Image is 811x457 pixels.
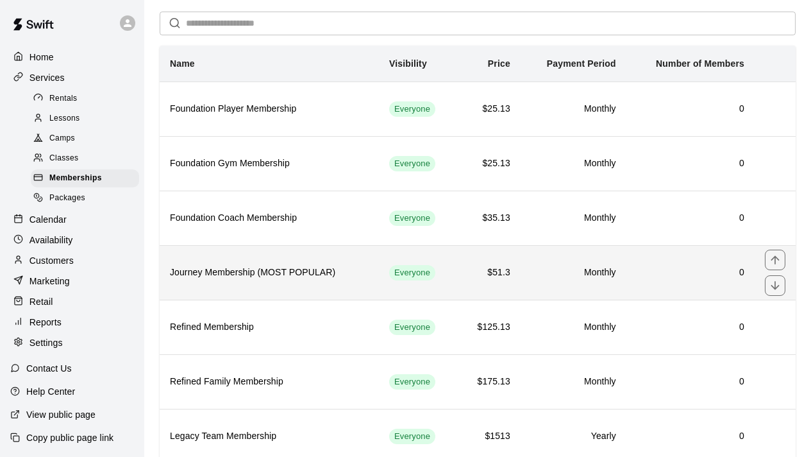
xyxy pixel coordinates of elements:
[49,192,85,205] span: Packages
[29,71,65,84] p: Services
[531,429,616,444] h6: Yearly
[49,132,75,145] span: Camps
[170,320,369,334] h6: Refined Membership
[468,266,510,280] h6: $51.3
[49,112,80,125] span: Lessons
[31,89,144,108] a: Rentals
[31,189,144,209] a: Packages
[31,150,139,168] div: Classes
[49,92,78,105] span: Rentals
[389,212,435,225] span: Everyone
[170,102,369,116] h6: Foundation Player Membership
[637,211,744,225] h6: 0
[468,429,510,444] h6: $1513
[468,375,510,389] h6: $175.13
[10,47,134,67] a: Home
[547,58,616,69] b: Payment Period
[10,230,134,250] a: Availability
[389,267,435,279] span: Everyone
[389,322,435,334] span: Everyone
[765,250,785,270] button: move item up
[468,211,510,225] h6: $35.13
[637,157,744,171] h6: 0
[29,275,70,288] p: Marketing
[389,58,427,69] b: Visibility
[10,251,134,270] a: Customers
[170,266,369,280] h6: Journey Membership (MOST POPULAR)
[26,385,75,398] p: Help Center
[31,149,144,169] a: Classes
[31,169,144,189] a: Memberships
[10,292,134,311] a: Retail
[389,374,435,390] div: This membership is visible to all customers
[29,51,54,64] p: Home
[31,130,139,148] div: Camps
[389,156,435,171] div: This membership is visible to all customers
[389,376,435,388] span: Everyone
[656,58,744,69] b: Number of Members
[26,408,96,421] p: View public page
[10,313,134,332] a: Reports
[389,101,435,117] div: This membership is visible to all customers
[29,234,73,246] p: Availability
[531,320,616,334] h6: Monthly
[468,320,510,334] h6: $125.13
[637,102,744,116] h6: 0
[31,90,139,108] div: Rentals
[31,129,144,149] a: Camps
[29,213,67,226] p: Calendar
[29,295,53,308] p: Retail
[31,169,139,187] div: Memberships
[49,152,78,165] span: Classes
[637,320,744,334] h6: 0
[389,429,435,444] div: This membership is visible to all customers
[389,158,435,170] span: Everyone
[468,102,510,116] h6: $25.13
[31,189,139,207] div: Packages
[31,110,139,128] div: Lessons
[637,266,744,280] h6: 0
[29,336,63,349] p: Settings
[531,211,616,225] h6: Monthly
[637,429,744,444] h6: 0
[637,375,744,389] h6: 0
[531,102,616,116] h6: Monthly
[531,375,616,389] h6: Monthly
[389,320,435,335] div: This membership is visible to all customers
[49,172,102,185] span: Memberships
[531,266,616,280] h6: Monthly
[389,265,435,280] div: This membership is visible to all customers
[10,68,134,87] a: Services
[26,362,72,375] p: Contact Us
[170,157,369,171] h6: Foundation Gym Membership
[170,429,369,444] h6: Legacy Team Membership
[488,58,510,69] b: Price
[389,103,435,116] span: Everyone
[170,375,369,389] h6: Refined Family Membership
[765,275,785,296] button: move item down
[170,58,195,69] b: Name
[170,211,369,225] h6: Foundation Coach Membership
[389,211,435,226] div: This membership is visible to all customers
[10,210,134,229] a: Calendar
[389,431,435,443] span: Everyone
[468,157,510,171] h6: $25.13
[29,316,62,329] p: Reports
[31,108,144,128] a: Lessons
[10,333,134,352] a: Settings
[531,157,616,171] h6: Monthly
[26,431,113,444] p: Copy public page link
[10,272,134,291] a: Marketing
[29,254,74,267] p: Customers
